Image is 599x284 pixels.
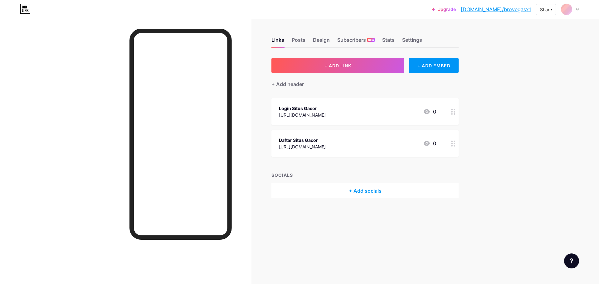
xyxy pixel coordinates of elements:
div: Design [313,36,330,47]
div: + Add header [271,80,304,88]
div: Links [271,36,284,47]
div: [URL][DOMAIN_NAME] [279,112,326,118]
button: + ADD LINK [271,58,404,73]
div: 0 [423,140,436,147]
div: [URL][DOMAIN_NAME] [279,143,326,150]
div: Subscribers [337,36,375,47]
div: Daftar Situs Gacor [279,137,326,143]
div: 0 [423,108,436,115]
span: NEW [368,38,374,42]
div: Share [540,6,552,13]
div: Posts [292,36,305,47]
div: Settings [402,36,422,47]
div: + Add socials [271,183,459,198]
div: Login Situs Gacor [279,105,326,112]
a: Upgrade [432,7,456,12]
div: Stats [382,36,395,47]
span: + ADD LINK [324,63,351,68]
div: SOCIALS [271,172,459,178]
div: + ADD EMBED [409,58,459,73]
a: [DOMAIN_NAME]/brovegasx1 [461,6,531,13]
